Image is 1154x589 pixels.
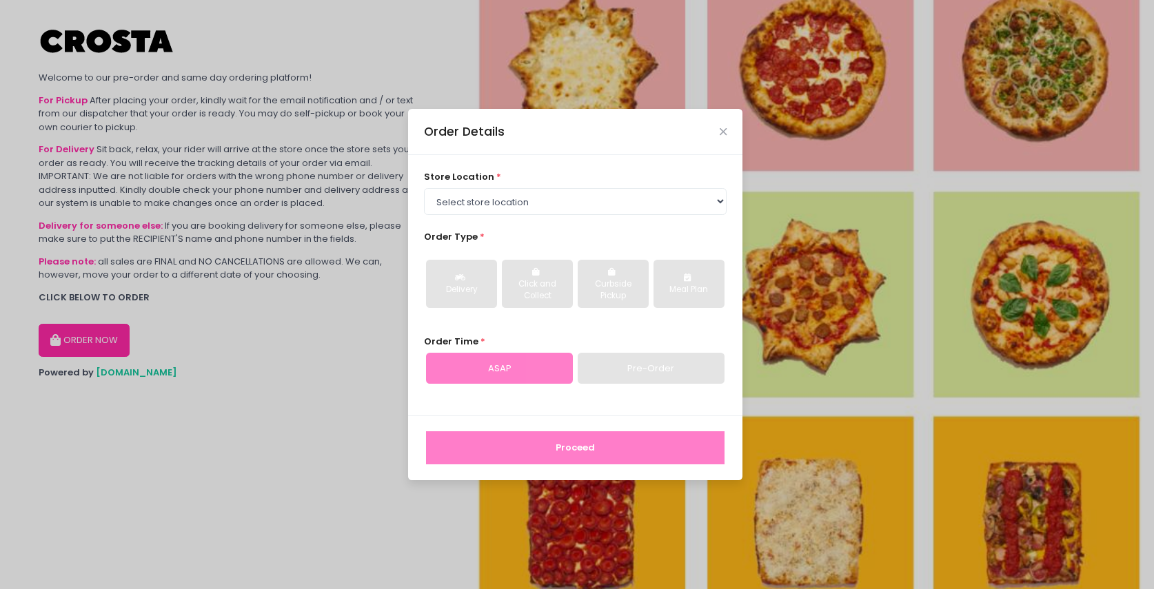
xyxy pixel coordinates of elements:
button: Close [720,128,727,135]
button: Proceed [426,431,725,464]
div: Delivery [436,284,487,296]
div: Order Details [424,123,505,141]
div: Curbside Pickup [587,278,639,302]
button: Click and Collect [502,260,573,308]
button: Meal Plan [654,260,725,308]
div: Meal Plan [663,284,715,296]
div: Click and Collect [512,278,563,302]
button: Curbside Pickup [578,260,649,308]
span: Order Type [424,230,478,243]
span: store location [424,170,494,183]
button: Delivery [426,260,497,308]
span: Order Time [424,335,478,348]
